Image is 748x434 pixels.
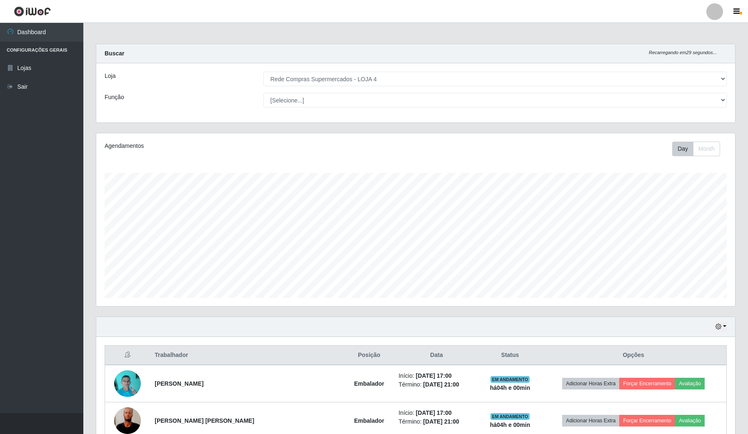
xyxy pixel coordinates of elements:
time: [DATE] 21:00 [423,418,459,425]
strong: [PERSON_NAME] [155,380,203,387]
time: [DATE] 21:00 [423,381,459,388]
th: Data [393,346,479,365]
div: Agendamentos [105,142,357,150]
img: CoreUI Logo [14,6,51,17]
strong: [PERSON_NAME] [PERSON_NAME] [155,417,254,424]
button: Adicionar Horas Extra [562,378,619,389]
button: Month [693,142,720,156]
th: Trabalhador [150,346,345,365]
label: Função [105,93,124,102]
li: Término: [398,417,474,426]
th: Posição [345,346,393,365]
time: [DATE] 17:00 [416,409,452,416]
button: Avaliação [675,378,705,389]
strong: há 04 h e 00 min [490,422,530,428]
strong: Embalador [354,380,384,387]
button: Day [672,142,693,156]
div: First group [672,142,720,156]
th: Status [480,346,541,365]
div: Toolbar with button groups [672,142,727,156]
strong: há 04 h e 00 min [490,384,530,391]
li: Término: [398,380,474,389]
button: Forçar Encerramento [619,378,675,389]
strong: Buscar [105,50,124,57]
img: 1699884729750.jpeg [114,366,141,401]
th: Opções [540,346,726,365]
li: Início: [398,372,474,380]
i: Recarregando em 29 segundos... [649,50,717,55]
label: Loja [105,72,115,80]
span: EM ANDAMENTO [490,376,530,383]
button: Forçar Encerramento [619,415,675,427]
button: Avaliação [675,415,705,427]
strong: Embalador [354,417,384,424]
li: Início: [398,409,474,417]
button: Adicionar Horas Extra [562,415,619,427]
span: EM ANDAMENTO [490,413,530,420]
time: [DATE] 17:00 [416,372,452,379]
